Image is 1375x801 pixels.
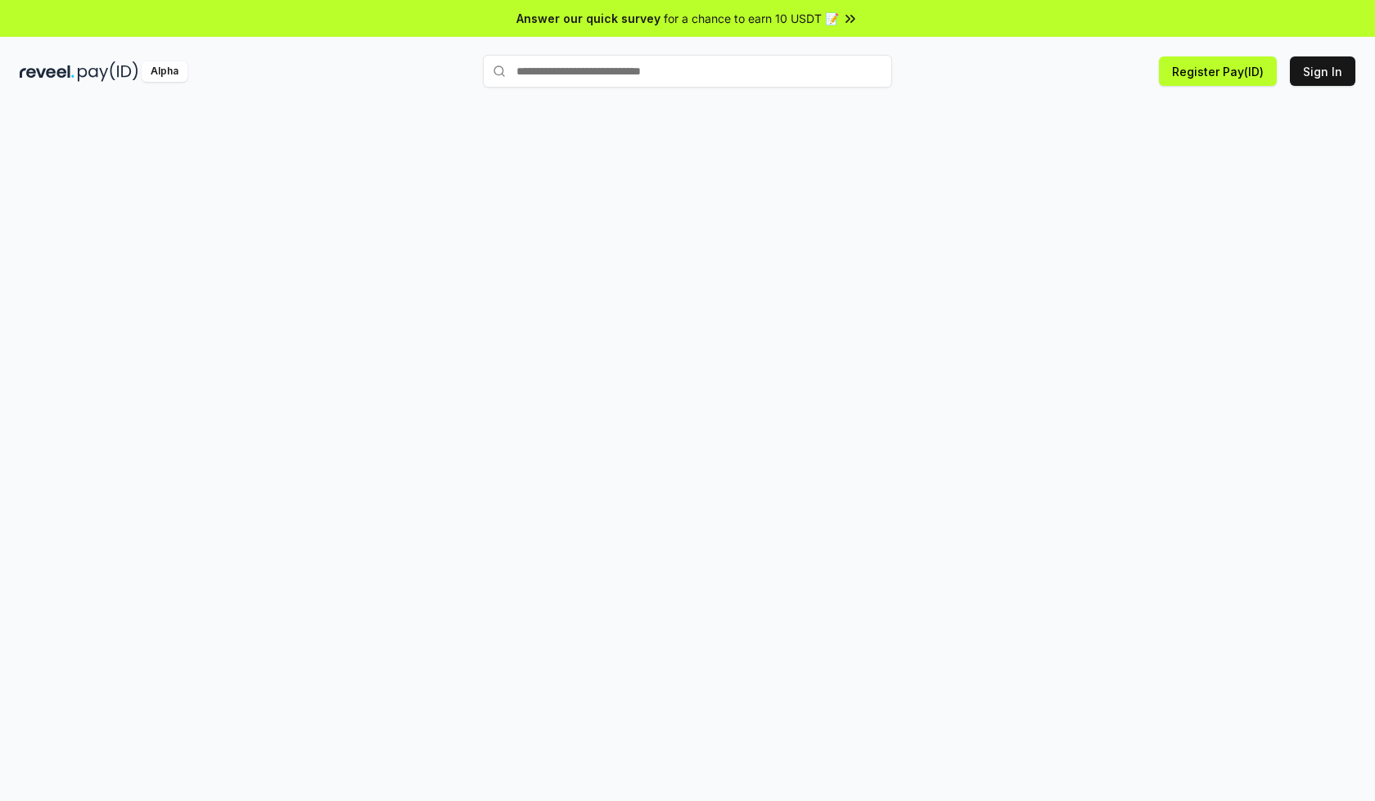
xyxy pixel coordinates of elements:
[1159,56,1277,86] button: Register Pay(ID)
[1290,56,1355,86] button: Sign In
[142,61,187,82] div: Alpha
[20,61,74,82] img: reveel_dark
[78,61,138,82] img: pay_id
[516,10,660,27] span: Answer our quick survey
[664,10,839,27] span: for a chance to earn 10 USDT 📝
